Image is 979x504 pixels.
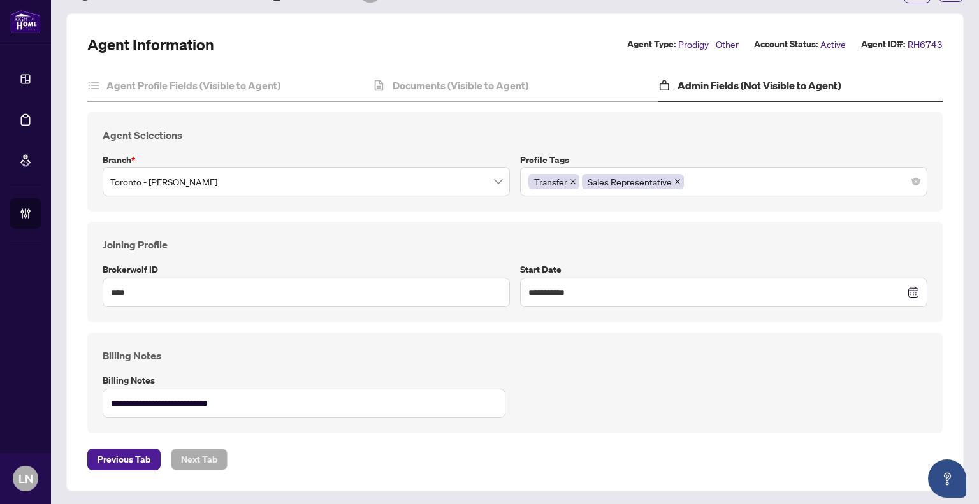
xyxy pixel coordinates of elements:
span: Sales Representative [582,174,684,189]
span: close-circle [912,178,920,185]
span: close [570,178,576,185]
span: Prodigy - Other [678,37,739,52]
h2: Agent Information [87,34,214,55]
span: Previous Tab [98,449,150,470]
span: Transfer [534,175,567,189]
h4: Joining Profile [103,237,927,252]
label: Profile Tags [520,153,927,167]
label: Billing Notes [103,373,510,387]
span: Sales Representative [588,175,672,189]
h4: Billing Notes [103,348,927,363]
span: Transfer [528,174,579,189]
span: LN [18,470,33,487]
button: Open asap [928,459,966,498]
h4: Agent Selections [103,127,927,143]
label: Brokerwolf ID [103,263,510,277]
button: Previous Tab [87,449,161,470]
label: Branch [103,153,510,167]
span: Active [820,37,846,52]
button: Next Tab [171,449,228,470]
img: logo [10,10,41,33]
h4: Agent Profile Fields (Visible to Agent) [106,78,280,93]
h4: Documents (Visible to Agent) [393,78,528,93]
label: Start Date [520,263,927,277]
span: close [674,178,681,185]
span: Toronto - Don Mills [110,169,502,194]
label: Agent ID#: [861,37,905,52]
label: Agent Type: [627,37,676,52]
span: RH6743 [908,37,943,52]
label: Account Status: [754,37,818,52]
h4: Admin Fields (Not Visible to Agent) [678,78,841,93]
